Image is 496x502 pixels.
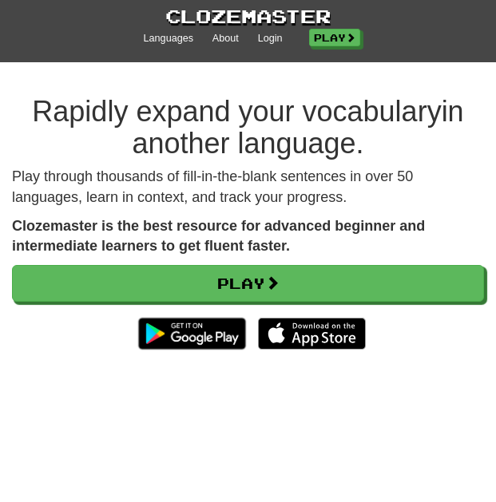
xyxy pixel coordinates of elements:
[12,167,484,208] p: Play through thousands of fill-in-the-blank sentences in over 50 languages, learn in context, and...
[12,218,425,255] strong: Clozemaster is the best resource for advanced beginner and intermediate learners to get fluent fa...
[212,32,239,46] a: About
[165,3,331,30] a: Clozemaster
[130,310,254,358] img: Get it on Google Play
[12,265,484,302] a: Play
[144,32,193,46] a: Languages
[309,29,360,46] a: Play
[258,32,283,46] a: Login
[258,318,366,350] img: Download_on_the_App_Store_Badge_US-UK_135x40-25178aeef6eb6b83b96f5f2d004eda3bffbb37122de64afbaef7...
